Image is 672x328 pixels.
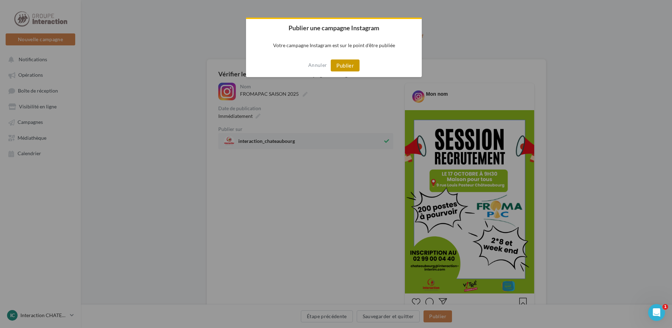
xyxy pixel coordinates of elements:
p: Votre campagne Instagram est sur le point d'être publiée [246,37,422,54]
span: 1 [663,304,668,310]
button: Annuler [308,59,327,71]
h2: Publier une campagne Instagram [246,19,422,37]
iframe: Intercom live chat [648,304,665,321]
button: Publier [331,59,360,71]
